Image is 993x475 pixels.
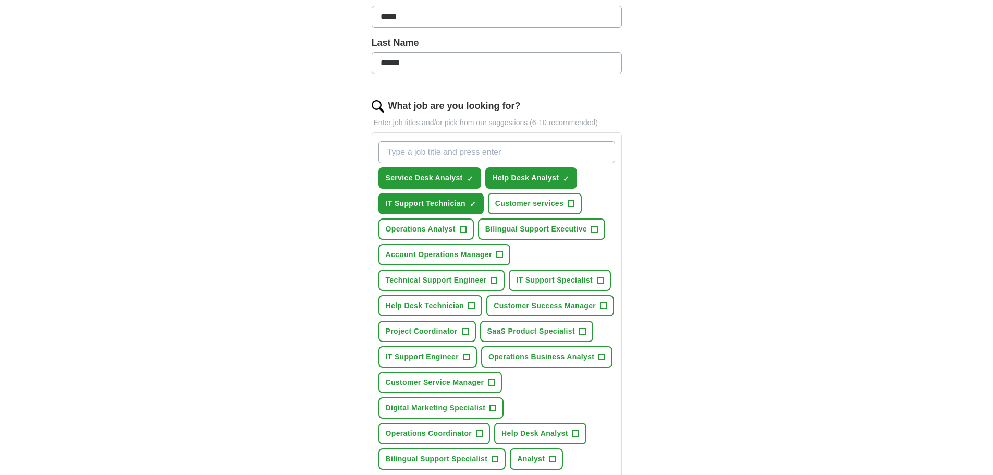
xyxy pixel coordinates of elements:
button: IT Support Engineer [378,346,477,368]
img: search.png [372,100,384,113]
button: Help Desk Analyst [494,423,586,444]
button: IT Support Technician✓ [378,193,484,214]
button: Analyst [510,448,563,470]
span: Account Operations Manager [386,249,492,260]
button: Help Desk Technician [378,295,483,316]
span: ✓ [467,175,473,183]
button: Bilingual Support Specialist [378,448,506,470]
span: SaaS Product Specialist [487,326,575,337]
span: IT Support Technician [386,198,465,209]
p: Enter job titles and/or pick from our suggestions (6-10 recommended) [372,117,622,128]
button: Account Operations Manager [378,244,510,265]
span: Help Desk Technician [386,300,464,311]
span: Digital Marketing Specialist [386,403,486,413]
label: Last Name [372,36,622,50]
button: Technical Support Engineer [378,270,505,291]
button: Operations Business Analyst [481,346,612,368]
span: Customer Success Manager [494,300,596,311]
button: Operations Coordinator [378,423,491,444]
span: Bilingual Support Executive [485,224,587,235]
span: ✓ [563,175,569,183]
span: Technical Support Engineer [386,275,487,286]
span: IT Support Specialist [516,275,593,286]
button: Service Desk Analyst✓ [378,167,481,189]
span: Operations Business Analyst [488,351,594,362]
button: IT Support Specialist [509,270,611,291]
button: Help Desk Analyst✓ [485,167,578,189]
button: Customer Service Manager [378,372,502,393]
span: Service Desk Analyst [386,173,463,184]
span: ✓ [470,200,476,209]
span: IT Support Engineer [386,351,459,362]
span: Help Desk Analyst [493,173,559,184]
span: Project Coordinator [386,326,458,337]
input: Type a job title and press enter [378,141,615,163]
button: Customer services [488,193,582,214]
button: Operations Analyst [378,218,474,240]
button: SaaS Product Specialist [480,321,593,342]
button: Bilingual Support Executive [478,218,605,240]
span: Customer services [495,198,563,209]
span: Customer Service Manager [386,377,484,388]
label: What job are you looking for? [388,99,521,113]
span: Operations Analyst [386,224,456,235]
span: Operations Coordinator [386,428,472,439]
button: Project Coordinator [378,321,476,342]
span: Help Desk Analyst [501,428,568,439]
button: Customer Success Manager [486,295,614,316]
button: Digital Marketing Specialist [378,397,504,419]
span: Bilingual Support Specialist [386,454,488,465]
span: Analyst [517,454,545,465]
